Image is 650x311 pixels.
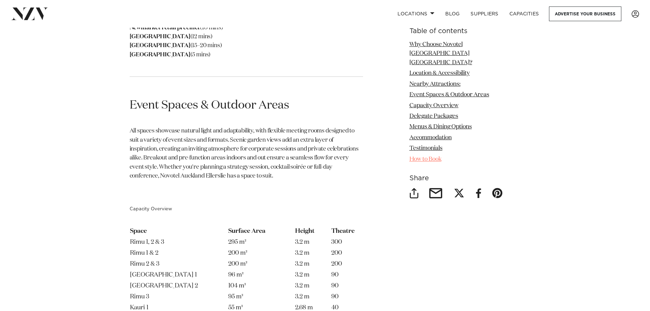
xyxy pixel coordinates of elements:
[409,28,521,35] h6: Table of contents
[331,269,373,280] td: 90
[331,291,373,302] td: 90
[440,6,465,21] a: BLOG
[130,248,228,258] td: Rimu 1 & 2
[295,248,331,258] td: 3.2 m
[409,135,452,141] a: Accommodation
[409,145,443,151] a: Testimonials
[130,43,190,48] strong: [GEOGRAPHIC_DATA]
[130,25,200,31] strong: Newmarket retail precinct
[295,226,331,237] th: Height
[228,237,295,248] td: 295 m²
[130,258,228,269] td: Rimu 2 & 3
[130,52,190,58] strong: [GEOGRAPHIC_DATA]
[228,269,295,280] td: 96 m²
[409,81,461,87] a: Nearby Attractions:
[409,124,472,130] a: Menus & Dining Options
[409,175,521,182] h6: Share
[331,226,373,237] th: Theatre
[331,237,373,248] td: 300
[228,226,295,237] th: Surface Area
[228,291,295,302] td: 95 m²
[228,248,295,258] td: 200 m²
[130,82,363,113] h2: Event Spaces & Outdoor Areas
[549,6,621,21] a: Advertise your business
[130,291,228,302] td: Rimu 3
[295,269,331,280] td: 3.2 m
[295,280,331,291] td: 3.2 m
[409,156,442,162] a: How to Book
[409,103,459,109] a: Capacity Overview
[392,6,440,21] a: Locations
[465,6,504,21] a: SUPPLIERS
[130,269,228,280] td: [GEOGRAPHIC_DATA] 1
[130,5,363,68] p: (5 mins) (next door) (10 mins) (12 mins) (15–20 mins) (5 mins)
[409,113,458,119] a: Delegate Packages
[130,226,228,237] th: Space
[295,291,331,302] td: 3.2 m
[130,206,363,212] h3: Capacity Overview
[130,280,228,291] td: [GEOGRAPHIC_DATA] 2
[11,8,48,20] img: nzv-logo.png
[331,258,373,269] td: 200
[331,280,373,291] td: 90
[228,280,295,291] td: 104 m²
[130,127,363,181] p: All spaces showcase natural light and adaptability, with flexible meeting rooms designed to suit ...
[228,258,295,269] td: 200 m²
[295,258,331,269] td: 3.2 m
[295,237,331,248] td: 3.2 m
[504,6,545,21] a: Capacities
[130,34,190,40] strong: [GEOGRAPHIC_DATA]
[331,248,373,258] td: 200
[130,237,228,248] td: Rimu 1, 2 & 3
[409,92,489,98] a: Event Spaces & Outdoor Areas
[409,42,472,66] a: Why Choose Novotel [GEOGRAPHIC_DATA] [GEOGRAPHIC_DATA]?
[409,70,470,76] a: Location & Accessibility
